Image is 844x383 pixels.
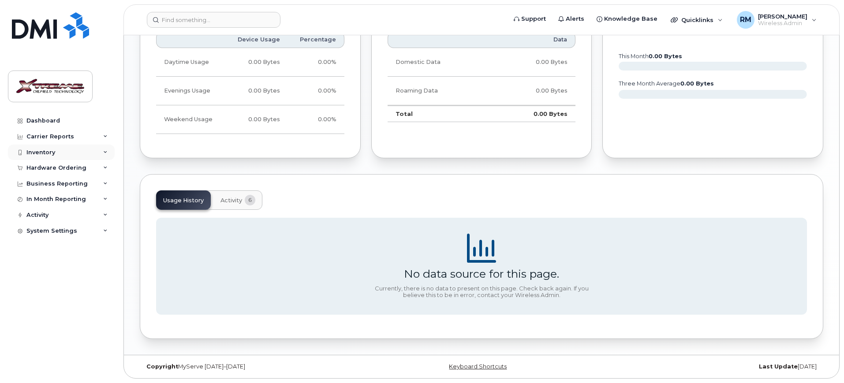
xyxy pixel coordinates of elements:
[649,53,682,59] tspan: 0.00 Bytes
[521,15,546,23] span: Support
[225,32,288,48] th: Device Usage
[665,11,729,29] div: Quicklinks
[759,363,798,370] strong: Last Update
[225,77,288,105] td: 0.00 Bytes
[758,20,807,27] span: Wireless Admin
[680,80,714,87] tspan: 0.00 Bytes
[449,363,507,370] a: Keyboard Shortcuts
[156,77,344,105] tr: Weekdays from 6:00pm to 8:00am
[288,32,344,48] th: Percentage
[156,77,225,105] td: Evenings Usage
[404,267,559,280] div: No data source for this page.
[288,105,344,134] td: 0.00%
[220,197,242,204] span: Activity
[681,16,713,23] span: Quicklinks
[388,48,491,77] td: Domestic Data
[566,15,584,23] span: Alerts
[491,105,575,122] td: 0.00 Bytes
[491,32,575,48] th: Data
[491,48,575,77] td: 0.00 Bytes
[288,77,344,105] td: 0.00%
[156,105,344,134] tr: Friday from 6:00pm to Monday 8:00am
[225,105,288,134] td: 0.00 Bytes
[758,13,807,20] span: [PERSON_NAME]
[146,363,178,370] strong: Copyright
[388,77,491,105] td: Roaming Data
[590,10,664,28] a: Knowledge Base
[225,48,288,77] td: 0.00 Bytes
[140,363,368,370] div: MyServe [DATE]–[DATE]
[156,48,225,77] td: Daytime Usage
[371,285,592,299] div: Currently, there is no data to present on this page. Check back again. If you believe this to be ...
[740,15,751,25] span: RM
[388,105,491,122] td: Total
[618,80,714,87] text: three month average
[156,105,225,134] td: Weekend Usage
[245,195,255,205] span: 6
[731,11,823,29] div: Reggie Mortensen
[491,77,575,105] td: 0.00 Bytes
[552,10,590,28] a: Alerts
[604,15,657,23] span: Knowledge Base
[618,53,682,59] text: this month
[806,345,837,376] iframe: Messenger Launcher
[595,363,823,370] div: [DATE]
[147,12,280,28] input: Find something...
[508,10,552,28] a: Support
[288,48,344,77] td: 0.00%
